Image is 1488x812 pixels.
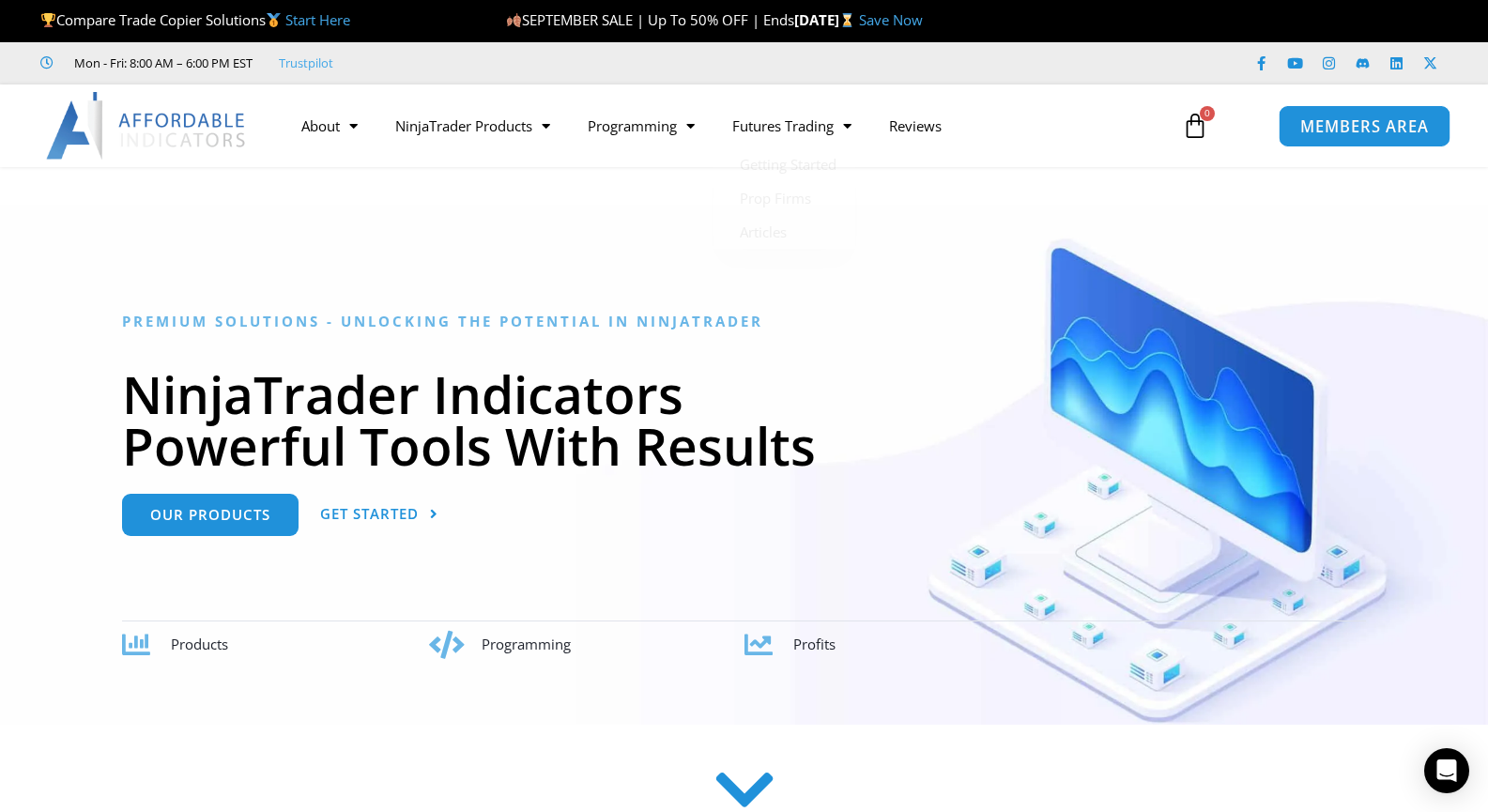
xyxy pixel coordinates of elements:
ul: Futures Trading [713,147,855,249]
a: Futures Trading [713,104,870,147]
a: Save Now [859,10,923,29]
span: SEPTEMBER SALE | Up To 50% OFF | Ends [506,10,794,29]
span: Our Products [150,508,270,522]
a: 0 [1154,99,1236,153]
strong: [DATE] [794,10,859,29]
a: Reviews [870,104,960,147]
span: Mon - Fri: 8:00 AM – 6:00 PM EST [69,52,253,74]
span: Profits [793,635,836,653]
img: ⌛ [840,13,854,27]
a: NinjaTrader Products [376,104,569,147]
a: Articles [713,215,855,249]
a: Start Here [285,10,350,29]
span: 0 [1200,106,1215,121]
a: About [283,104,376,147]
img: LogoAI | Affordable Indicators – NinjaTrader [46,92,248,160]
a: Programming [569,104,713,147]
img: 🏆 [41,13,55,27]
span: MEMBERS AREA [1299,118,1428,134]
h6: Premium Solutions - Unlocking the Potential in NinjaTrader [122,313,1366,330]
a: Our Products [122,494,299,536]
span: Get Started [320,507,419,521]
a: Prop Firms [713,181,855,215]
span: Products [171,635,228,653]
a: Getting Started [713,147,855,181]
img: 🍂 [507,13,521,27]
span: Programming [482,635,571,653]
div: Open Intercom Messenger [1424,748,1469,793]
h1: NinjaTrader Indicators Powerful Tools With Results [122,368,1366,471]
a: MEMBERS AREA [1278,104,1450,146]
img: 🥇 [267,13,281,27]
nav: Menu [283,104,1160,147]
span: Compare Trade Copier Solutions [40,10,350,29]
a: Trustpilot [279,52,333,74]
a: Get Started [320,494,438,536]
